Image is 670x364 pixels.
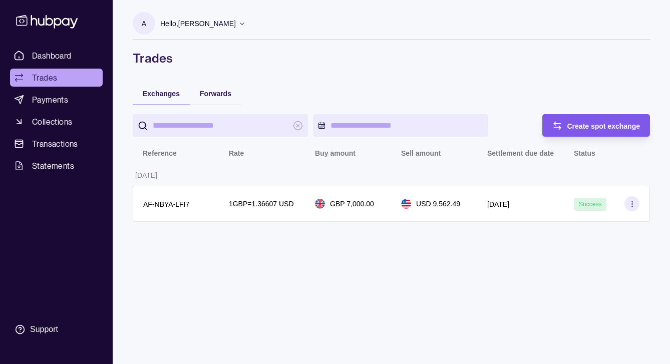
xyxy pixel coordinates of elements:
div: Support [30,324,58,335]
a: Collections [10,113,103,131]
p: Reference [143,149,177,157]
p: [DATE] [135,171,157,179]
span: Dashboard [32,50,72,62]
p: 1 GBP = 1.36607 USD [229,198,294,209]
a: Statements [10,157,103,175]
span: Trades [32,72,57,84]
a: Trades [10,69,103,87]
p: Buy amount [315,149,356,157]
button: Create spot exchange [542,114,650,137]
span: Success [579,201,601,208]
h1: Trades [133,50,650,66]
p: Settlement due date [487,149,554,157]
p: A [142,18,146,29]
img: us [401,199,411,209]
span: Transactions [32,138,78,150]
span: Payments [32,94,68,106]
a: Payments [10,91,103,109]
p: GBP 7,000.00 [330,198,374,209]
p: Hello, [PERSON_NAME] [160,18,236,29]
input: search [153,114,288,137]
p: Sell amount [401,149,441,157]
p: Rate [229,149,244,157]
a: Dashboard [10,47,103,65]
span: Exchanges [143,90,180,98]
a: Transactions [10,135,103,153]
p: Status [574,149,595,157]
p: USD 9,562.49 [416,198,460,209]
span: Statements [32,160,74,172]
span: Collections [32,116,72,128]
img: gb [315,199,325,209]
a: Support [10,319,103,340]
p: AF-NBYA-LFI7 [143,200,189,208]
p: [DATE] [487,200,509,208]
span: Create spot exchange [567,122,640,130]
span: Forwards [200,90,231,98]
